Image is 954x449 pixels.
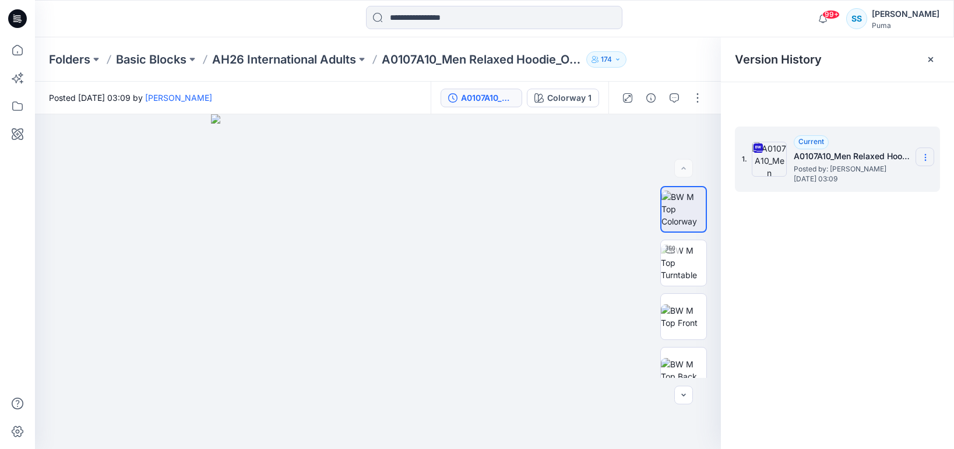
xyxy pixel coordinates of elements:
[752,142,787,177] img: A0107A10_Men Relaxed Hoodie_Overlapped_CV01
[212,51,356,68] a: AH26 International Adults
[601,53,612,66] p: 174
[586,51,626,68] button: 174
[49,51,90,68] a: Folders
[116,51,186,68] a: Basic Blocks
[382,51,582,68] p: A0107A10_Men Relaxed Hoodie_Overlapped_CV01
[49,92,212,104] span: Posted [DATE] 03:09 by
[642,89,660,107] button: Details
[145,93,212,103] a: [PERSON_NAME]
[794,149,910,163] h5: A0107A10_Men Relaxed Hoodie_Overlapped_CV01
[798,137,824,146] span: Current
[661,358,706,383] img: BW M Top Back
[822,10,840,19] span: 99+
[872,7,939,21] div: [PERSON_NAME]
[661,244,706,281] img: BW M Top Turntable
[547,92,592,104] div: Colorway 1
[211,114,545,449] img: eyJhbGciOiJIUzI1NiIsImtpZCI6IjAiLCJzbHQiOiJzZXMiLCJ0eXAiOiJKV1QifQ.eyJkYXRhIjp7InR5cGUiOiJzdG9yYW...
[527,89,599,107] button: Colorway 1
[441,89,522,107] button: A0107A10_Men Relaxed Hoodie_Overlapped_CV01
[926,55,935,64] button: Close
[794,163,910,175] span: Posted by: Harry Nguyen
[846,8,867,29] div: SS
[461,92,515,104] div: A0107A10_Men Relaxed Hoodie_Overlapped_CV01
[742,154,747,164] span: 1.
[872,21,939,30] div: Puma
[794,175,910,183] span: [DATE] 03:09
[661,304,706,329] img: BW M Top Front
[735,52,822,66] span: Version History
[661,191,706,227] img: BW M Top Colorway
